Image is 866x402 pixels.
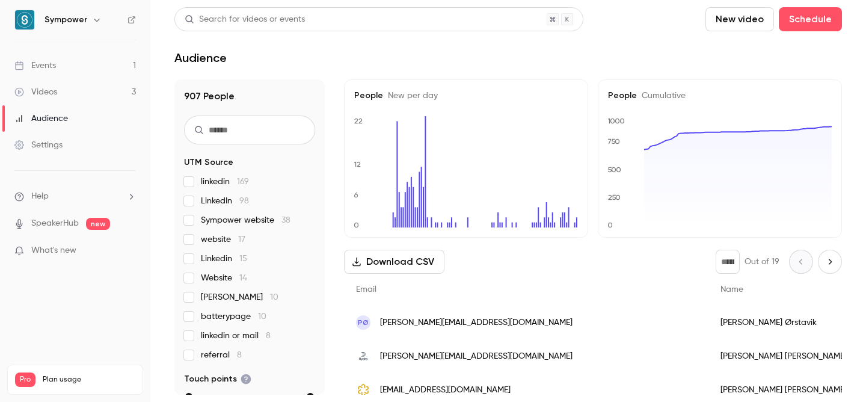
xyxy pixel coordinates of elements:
span: 10 [270,293,278,301]
span: LinkedIn [201,195,249,207]
span: Name [720,285,743,294]
p: Out of 19 [745,256,779,268]
h1: Audience [174,51,227,65]
div: max [307,393,314,400]
text: 0 [354,221,359,229]
span: linkedin or mail [201,330,271,342]
button: Download CSV [344,250,444,274]
text: 22 [354,117,363,125]
img: auxinfra.com [356,383,370,397]
a: SpeakerHub [31,217,79,230]
button: Schedule [779,7,842,31]
span: [PERSON_NAME][EMAIL_ADDRESS][DOMAIN_NAME] [380,317,573,329]
span: Cumulative [637,91,686,100]
span: new [86,218,110,230]
div: Videos [14,86,57,98]
span: Pro [15,373,35,387]
button: Next page [818,250,842,274]
span: referral [201,349,242,361]
h5: People [608,90,832,102]
text: 12 [354,160,361,169]
button: New video [705,7,774,31]
div: Audience [14,113,68,125]
h5: People [354,90,578,102]
iframe: Noticeable Trigger [121,246,136,256]
span: batterypage [201,311,266,323]
span: Linkedin [201,253,247,265]
li: help-dropdown-opener [14,190,136,203]
div: Search for videos or events [185,13,305,26]
div: Settings [14,139,63,151]
span: Email [356,285,376,294]
span: What's new [31,244,76,257]
h6: Sympower [45,14,87,26]
span: website [201,233,245,246]
span: Website [201,272,247,284]
img: Sympower [15,10,34,29]
text: 500 [607,165,621,174]
img: hydro.com [356,349,370,363]
span: 38 [281,216,290,224]
span: PØ [358,317,369,328]
span: Sympower website [201,214,290,226]
text: 750 [607,137,620,146]
text: 250 [608,193,621,202]
span: 8 [266,332,271,340]
span: 169 [237,178,249,186]
span: 10 [258,312,266,321]
h1: 907 People [184,89,315,104]
div: Events [14,60,56,72]
span: 17 [238,235,245,244]
text: 6 [354,191,358,199]
span: [PERSON_NAME][EMAIL_ADDRESS][DOMAIN_NAME] [380,350,573,363]
span: [EMAIL_ADDRESS][DOMAIN_NAME] [380,384,511,397]
span: 98 [239,197,249,205]
text: 0 [607,221,613,229]
span: linkedin [201,176,249,188]
div: min [185,393,192,400]
span: Help [31,190,49,203]
span: [PERSON_NAME] [201,291,278,303]
span: Plan usage [43,375,135,385]
span: 8 [237,351,242,359]
text: 1000 [607,117,625,125]
span: 15 [239,255,247,263]
span: UTM Source [184,156,233,169]
span: New per day [383,91,438,100]
span: Touch points [184,373,251,385]
span: 14 [239,274,247,282]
